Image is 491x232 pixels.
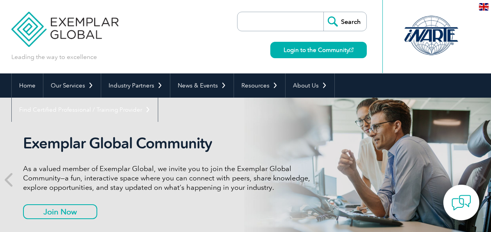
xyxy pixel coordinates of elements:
[23,204,97,219] a: Join Now
[12,98,158,122] a: Find Certified Professional / Training Provider
[101,73,170,98] a: Industry Partners
[11,53,97,61] p: Leading the way to excellence
[234,73,285,98] a: Resources
[270,42,367,58] a: Login to the Community
[12,73,43,98] a: Home
[286,73,334,98] a: About Us
[323,12,366,31] input: Search
[23,134,316,152] h2: Exemplar Global Community
[43,73,101,98] a: Our Services
[23,164,316,192] p: As a valued member of Exemplar Global, we invite you to join the Exemplar Global Community—a fun,...
[479,3,489,11] img: en
[170,73,234,98] a: News & Events
[452,193,471,212] img: contact-chat.png
[349,48,354,52] img: open_square.png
